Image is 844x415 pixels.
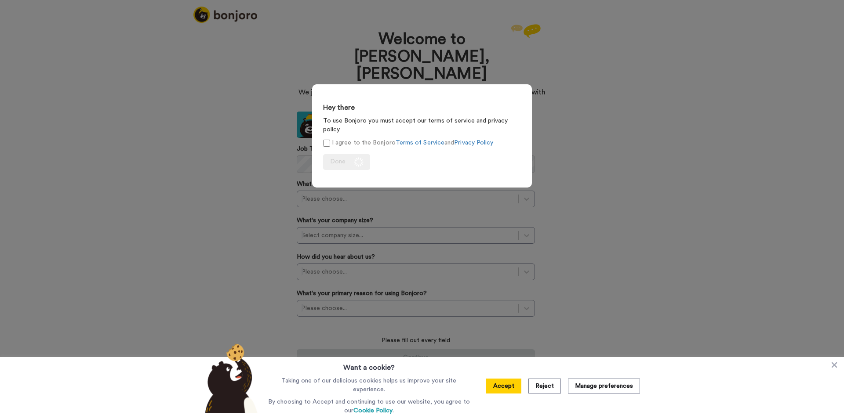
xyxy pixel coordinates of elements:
[353,408,393,414] a: Cookie Policy
[197,343,262,413] img: bear-with-cookie.png
[323,116,521,134] p: To use Bonjoro you must accept our terms of service and privacy policy
[266,376,472,394] p: Taking one of our delicious cookies helps us improve your site experience.
[266,397,472,415] p: By choosing to Accept and continuing to use our website, you agree to our .
[323,154,370,170] button: Done
[330,159,346,165] span: Done
[454,140,493,146] a: Privacy Policy
[486,379,521,393] button: Accept
[323,138,493,148] label: I agree to the Bonjoro and
[323,104,521,112] h3: Hey there
[396,140,444,146] a: Terms of Service
[323,140,330,147] input: I agree to the BonjoroTerms of ServiceandPrivacy Policy
[568,379,640,393] button: Manage preferences
[528,379,561,393] button: Reject
[343,357,395,373] h3: Want a cookie?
